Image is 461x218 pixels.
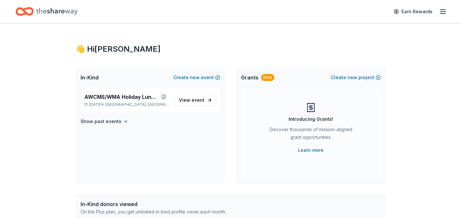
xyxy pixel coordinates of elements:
div: Discover thousands of mission-aligned grant opportunities. [267,126,355,144]
span: [GEOGRAPHIC_DATA], [GEOGRAPHIC_DATA] [105,102,169,107]
span: Grants [241,74,258,81]
a: Earn Rewards [390,6,436,17]
span: new [347,74,357,81]
a: View event [175,94,216,106]
a: Home [16,4,78,19]
div: On the Plus plan, you get unlimited in-kind profile views each month. [81,208,226,216]
h4: Show past events [81,118,121,125]
span: new [190,74,200,81]
span: AWCMS/WMA Holiday Luncheon [84,93,158,101]
div: 👋 Hi [PERSON_NAME] [75,44,386,54]
button: Createnewevent [173,74,220,81]
span: In-Kind [81,74,99,81]
div: New [261,74,274,81]
button: Createnewproject [331,74,381,81]
span: View [179,96,204,104]
span: event [192,97,204,103]
button: Show past events [81,118,128,125]
p: [DATE] • [84,102,170,107]
div: In-Kind donors viewed [81,200,226,208]
div: Introducing Grants! [289,115,333,123]
a: Learn more [298,146,324,154]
